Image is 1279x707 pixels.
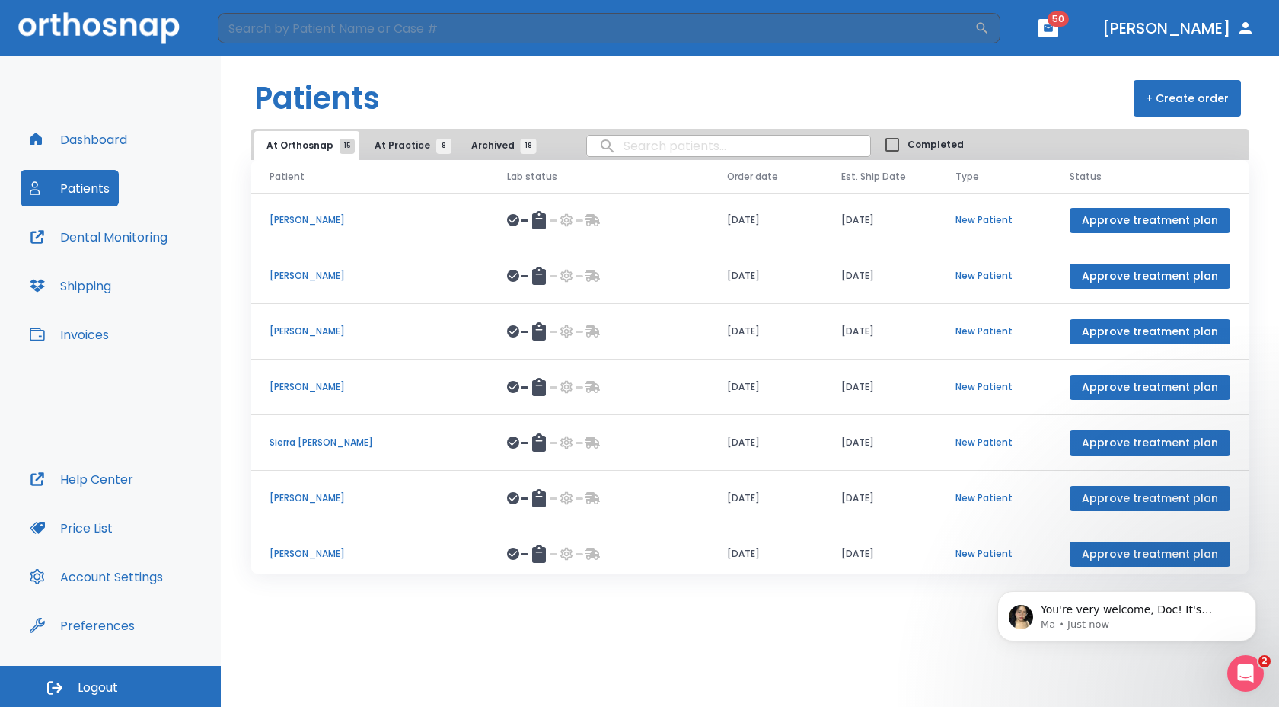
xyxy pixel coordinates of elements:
[1070,375,1230,400] button: Approve treatment plan
[1048,11,1069,27] span: 50
[1070,430,1230,456] button: Approve treatment plan
[974,559,1279,666] iframe: Intercom notifications message
[340,139,355,154] span: 15
[823,471,937,526] td: [DATE]
[270,325,470,338] p: [PERSON_NAME]
[270,547,470,561] p: [PERSON_NAME]
[1070,170,1102,184] span: Status
[1134,80,1241,117] button: + Create order
[18,12,180,43] img: Orthosnap
[21,510,122,546] button: Price List
[709,526,823,582] td: [DATE]
[21,219,177,255] button: Dental Monitoring
[521,139,537,154] span: 18
[955,213,1033,227] p: New Patient
[218,13,974,43] input: Search by Patient Name or Case #
[78,680,118,696] span: Logout
[507,170,557,184] span: Lab status
[266,139,347,152] span: At Orthosnap
[254,75,380,121] h1: Patients
[823,415,937,471] td: [DATE]
[709,415,823,471] td: [DATE]
[823,304,937,360] td: [DATE]
[709,248,823,304] td: [DATE]
[21,316,118,353] button: Invoices
[955,436,1033,449] p: New Patient
[709,471,823,526] td: [DATE]
[823,248,937,304] td: [DATE]
[1096,14,1261,42] button: [PERSON_NAME]
[270,436,470,449] p: Sierra [PERSON_NAME]
[955,491,1033,505] p: New Patient
[1258,655,1271,667] span: 2
[727,170,778,184] span: Order date
[1070,319,1230,344] button: Approve treatment plan
[21,607,144,644] button: Preferences
[132,619,145,632] div: Tooltip anchor
[270,170,305,184] span: Patient
[1070,264,1230,289] button: Approve treatment plan
[254,131,544,160] div: tabs
[823,193,937,248] td: [DATE]
[587,131,870,161] input: search
[270,269,470,283] p: [PERSON_NAME]
[21,461,142,497] button: Help Center
[270,213,470,227] p: [PERSON_NAME]
[270,491,470,505] p: [PERSON_NAME]
[21,267,120,304] button: Shipping
[955,325,1033,338] p: New Patient
[21,121,136,158] button: Dashboard
[1070,542,1230,567] button: Approve treatment plan
[709,193,823,248] td: [DATE]
[1070,208,1230,233] button: Approve treatment plan
[823,360,937,415] td: [DATE]
[1070,486,1230,511] button: Approve treatment plan
[955,170,979,184] span: Type
[709,360,823,415] td: [DATE]
[21,558,172,595] button: Account Settings
[907,138,964,152] span: Completed
[1227,655,1264,692] iframe: Intercom live chat
[955,269,1033,283] p: New Patient
[471,139,528,152] span: Archived
[955,380,1033,394] p: New Patient
[841,170,906,184] span: Est. Ship Date
[21,170,119,206] button: Patients
[375,139,444,152] span: At Practice
[955,547,1033,561] p: New Patient
[823,526,937,582] td: [DATE]
[709,304,823,360] td: [DATE]
[436,139,451,154] span: 8
[270,380,470,394] p: [PERSON_NAME]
